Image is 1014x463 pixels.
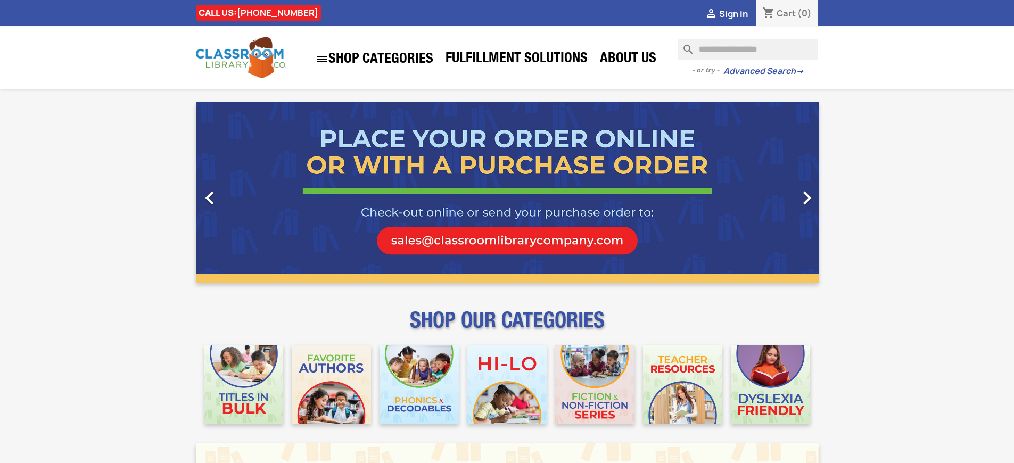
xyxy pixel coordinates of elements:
span: - or try - [692,65,723,76]
a: Fulfillment Solutions [440,49,593,70]
img: CLC_Teacher_Resources_Mobile.jpg [643,345,722,424]
a: Next [725,102,819,283]
img: CLC_Phonics_And_Decodables_Mobile.jpg [380,345,459,424]
span: → [796,66,804,77]
i:  [316,53,328,65]
span: Sign in [719,8,748,20]
img: CLC_Favorite_Authors_Mobile.jpg [292,345,371,424]
i: shopping_cart [762,7,775,20]
a: SHOP CATEGORIES [310,47,439,71]
i: search [678,39,690,52]
span: Cart [777,7,796,19]
ul: Carousel container [196,102,819,283]
img: CLC_Bulk_Mobile.jpg [204,345,284,424]
img: CLC_Dyslexia_Mobile.jpg [731,345,810,424]
input: Search [678,39,818,60]
img: CLC_Fiction_Nonfiction_Mobile.jpg [555,345,634,424]
p: SHOP OUR CATEGORIES [196,317,819,336]
a: [PHONE_NUMBER] [237,7,318,19]
a:  Sign in [705,8,748,20]
i:  [705,8,718,21]
i:  [794,185,820,211]
a: Advanced Search→ [723,66,804,77]
img: CLC_HiLo_Mobile.jpg [467,345,547,424]
img: Classroom Library Company [196,37,286,78]
div: CALL US: [196,5,321,21]
i:  [196,185,223,211]
span: (0) [797,7,812,19]
a: About Us [595,49,662,70]
a: Previous [196,102,290,283]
